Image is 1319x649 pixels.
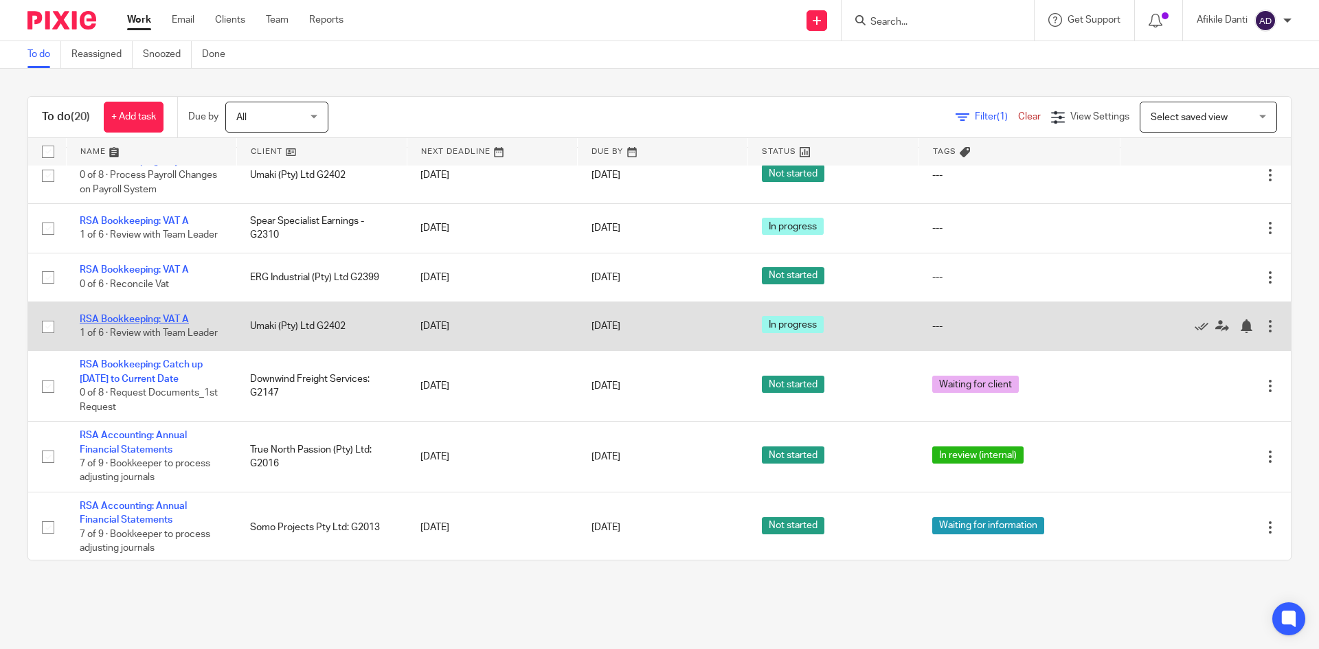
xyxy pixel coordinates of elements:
a: RSA Bookkeeping: Catch up [DATE] to Current Date [80,360,203,383]
span: Waiting for client [932,376,1019,393]
img: svg%3E [1254,10,1276,32]
span: 7 of 9 · Bookkeeper to process adjusting journals [80,459,210,483]
p: Due by [188,110,218,124]
td: [DATE] [407,147,577,203]
span: Select saved view [1151,113,1228,122]
a: Done [202,41,236,68]
span: 7 of 9 · Bookkeeper to process adjusting journals [80,530,210,554]
td: Spear Specialist Earnings - G2310 [236,204,407,253]
span: 0 of 8 · Request Documents_1st Request [80,388,218,412]
a: RSA Bookkeeping: Payroll Run [80,157,212,166]
span: Waiting for information [932,517,1044,534]
a: RSA Bookkeeping: VAT A [80,265,189,275]
a: + Add task [104,102,164,133]
p: Afikile Danti [1197,13,1248,27]
td: [DATE] [407,253,577,301]
h1: To do [42,110,90,124]
a: RSA Bookkeeping: VAT A [80,315,189,324]
td: True North Passion (Pty) Ltd: G2016 [236,422,407,492]
td: Umaki (Pty) Ltd G2402 [236,147,407,203]
span: [DATE] [591,170,620,180]
span: [DATE] [591,452,620,462]
span: In progress [762,218,824,235]
span: [DATE] [591,273,620,282]
a: Team [266,13,289,27]
span: [DATE] [591,523,620,532]
span: Tags [933,148,956,155]
td: ERG Industrial (Pty) Ltd G2399 [236,253,407,301]
span: All [236,113,247,122]
td: [DATE] [407,351,577,422]
a: RSA Bookkeeping: VAT A [80,216,189,226]
span: [DATE] [591,321,620,331]
span: 1 of 6 · Review with Team Leader [80,231,218,240]
a: Email [172,13,194,27]
span: In review (internal) [932,446,1024,464]
span: 1 of 6 · Review with Team Leader [80,328,218,338]
td: [DATE] [407,302,577,351]
input: Search [869,16,993,29]
a: Snoozed [143,41,192,68]
td: [DATE] [407,204,577,253]
a: RSA Accounting: Annual Financial Statements [80,501,187,525]
span: Filter [975,112,1018,122]
span: Get Support [1068,15,1120,25]
span: 0 of 6 · Reconcile Vat [80,280,169,289]
td: [DATE] [407,492,577,563]
img: Pixie [27,11,96,30]
span: Not started [762,165,824,182]
span: (20) [71,111,90,122]
div: --- [932,168,1107,182]
span: In progress [762,316,824,333]
span: Not started [762,517,824,534]
a: To do [27,41,61,68]
span: 0 of 8 · Process Payroll Changes on Payroll System [80,170,217,194]
span: [DATE] [591,381,620,391]
a: Reports [309,13,343,27]
span: Not started [762,446,824,464]
span: Not started [762,267,824,284]
span: Not started [762,376,824,393]
a: Work [127,13,151,27]
a: Clients [215,13,245,27]
td: [DATE] [407,422,577,492]
td: Somo Projects Pty Ltd: G2013 [236,492,407,563]
div: --- [932,271,1107,284]
span: [DATE] [591,223,620,233]
span: View Settings [1070,112,1129,122]
span: (1) [997,112,1008,122]
td: Umaki (Pty) Ltd G2402 [236,302,407,351]
a: Mark as done [1195,319,1215,333]
a: RSA Accounting: Annual Financial Statements [80,431,187,454]
a: Reassigned [71,41,133,68]
div: --- [932,319,1107,333]
div: --- [932,221,1107,235]
a: Clear [1018,112,1041,122]
td: Downwind Freight Services: G2147 [236,351,407,422]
